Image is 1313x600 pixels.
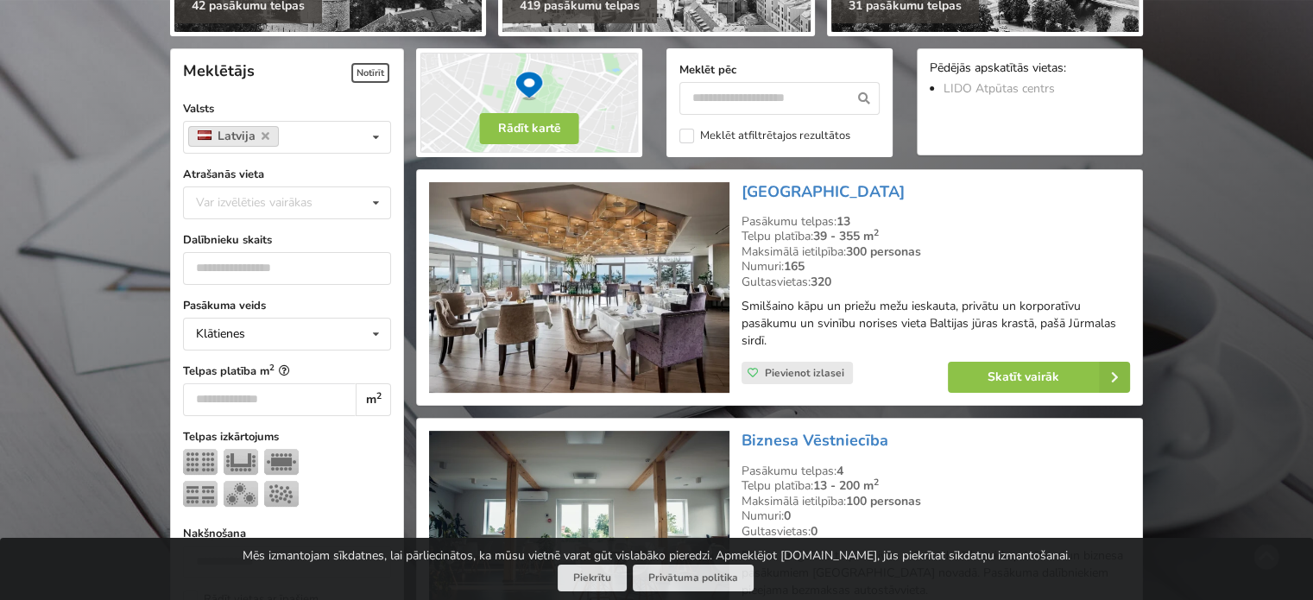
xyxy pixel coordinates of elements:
strong: 4 [836,463,843,479]
div: Var izvēlēties vairākas [192,193,351,212]
sup: 2 [874,476,879,489]
a: LIDO Atpūtas centrs [944,80,1055,97]
strong: 39 - 355 m [813,228,879,244]
strong: 13 - 200 m [813,477,879,494]
strong: 300 personas [846,243,921,260]
div: Numuri: [742,508,1130,524]
span: Pievienot izlasei [765,366,844,380]
strong: 320 [811,274,831,290]
p: Smilšaino kāpu un priežu mežu ieskauta, privātu un korporatīvu pasākumu un svinību norises vieta ... [742,298,1130,350]
label: Meklēt pēc [679,61,880,79]
sup: 2 [874,226,879,239]
div: Pasākumu telpas: [742,214,1130,230]
label: Dalībnieku skaits [183,231,391,249]
sup: 2 [376,389,382,402]
div: Telpu platība: [742,478,1130,494]
div: Maksimālā ietilpība: [742,244,1130,260]
div: Pasākumu telpas: [742,464,1130,479]
label: Telpas izkārtojums [183,428,391,445]
button: Rādīt kartē [480,113,579,144]
label: Pasākuma veids [183,297,391,314]
button: Piekrītu [558,565,627,591]
div: Klātienes [196,328,245,340]
img: Pieņemšana [264,481,299,507]
div: Maksimālā ietilpība: [742,494,1130,509]
img: Teātris [183,449,218,475]
div: Gultasvietas: [742,524,1130,540]
strong: 13 [836,213,850,230]
strong: 100 personas [846,493,921,509]
a: Privātuma politika [633,565,754,591]
strong: 0 [784,508,791,524]
span: Meklētājs [183,60,255,81]
a: Latvija [188,126,279,147]
span: Notīrīt [351,63,389,83]
label: Telpas platība m [183,363,391,380]
div: Gultasvietas: [742,275,1130,290]
a: Skatīt vairāk [948,362,1130,393]
label: Meklēt atfiltrētajos rezultātos [679,129,850,143]
a: Biznesa Vēstniecība [742,430,888,451]
label: Valsts [183,100,391,117]
div: Pēdējās apskatītās vietas: [930,61,1130,78]
img: Bankets [224,481,258,507]
label: Atrašanās vieta [183,166,391,183]
a: [GEOGRAPHIC_DATA] [742,181,905,202]
img: U-Veids [224,449,258,475]
img: Sapulce [264,449,299,475]
sup: 2 [269,362,275,373]
strong: 0 [811,523,817,540]
img: Rādīt kartē [416,48,642,157]
div: Numuri: [742,259,1130,275]
strong: 165 [784,258,805,275]
label: Nakšņošana [183,525,391,542]
img: Viesnīca | Jūrmala | Baltic Beach Hotel & SPA [429,182,729,394]
div: Telpu platība: [742,229,1130,244]
div: m [356,383,391,416]
img: Klase [183,481,218,507]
